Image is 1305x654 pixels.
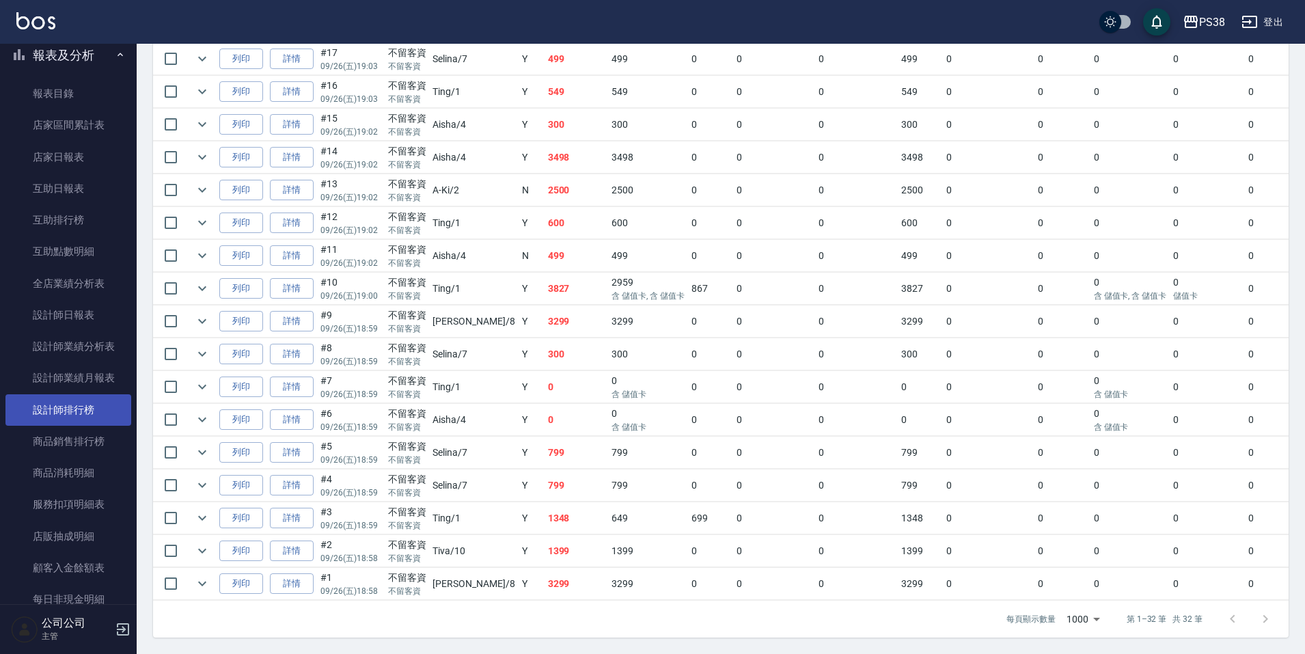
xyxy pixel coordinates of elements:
[270,475,314,496] a: 詳情
[688,305,733,338] td: 0
[815,338,898,370] td: 0
[1245,338,1301,370] td: 0
[519,43,545,75] td: Y
[429,305,518,338] td: [PERSON_NAME] /8
[688,76,733,108] td: 0
[317,273,385,305] td: #10
[1245,404,1301,436] td: 0
[1245,43,1301,75] td: 0
[733,437,816,469] td: 0
[1170,338,1245,370] td: 0
[1170,273,1245,305] td: 0
[5,78,131,109] a: 報表目錄
[1170,404,1245,436] td: 0
[320,257,381,269] p: 09/26 (五) 19:02
[388,323,426,335] p: 不留客資
[219,573,263,595] button: 列印
[219,180,263,201] button: 列印
[519,76,545,108] td: Y
[219,344,263,365] button: 列印
[1094,421,1167,433] p: 含 儲值卡
[42,630,111,642] p: 主管
[545,76,609,108] td: 549
[1034,371,1090,403] td: 0
[388,159,426,171] p: 不留客資
[545,338,609,370] td: 300
[1170,305,1245,338] td: 0
[898,404,943,436] td: 0
[317,43,385,75] td: #17
[270,278,314,299] a: 詳情
[519,371,545,403] td: Y
[1245,174,1301,206] td: 0
[388,46,426,60] div: 不留客資
[608,305,688,338] td: 3299
[545,207,609,239] td: 600
[898,141,943,174] td: 3498
[688,207,733,239] td: 0
[429,141,518,174] td: Aisha /4
[815,371,898,403] td: 0
[270,114,314,135] a: 詳情
[270,213,314,234] a: 詳情
[519,109,545,141] td: Y
[270,442,314,463] a: 詳情
[270,344,314,365] a: 詳情
[388,79,426,93] div: 不留客資
[42,616,111,630] h5: 公司公司
[1173,290,1241,302] p: 儲值卡
[1199,14,1225,31] div: PS38
[5,521,131,552] a: 店販抽成明細
[5,584,131,615] a: 每日非現金明細
[608,76,688,108] td: 549
[270,573,314,595] a: 詳情
[1034,174,1090,206] td: 0
[1090,338,1170,370] td: 0
[943,437,1034,469] td: 0
[192,573,212,594] button: expand row
[1245,207,1301,239] td: 0
[519,437,545,469] td: Y
[943,141,1034,174] td: 0
[519,273,545,305] td: Y
[270,311,314,332] a: 詳情
[270,377,314,398] a: 詳情
[612,290,685,302] p: 含 儲值卡, 含 儲值卡
[519,338,545,370] td: Y
[545,240,609,272] td: 499
[519,240,545,272] td: N
[733,141,816,174] td: 0
[815,305,898,338] td: 0
[320,323,381,335] p: 09/26 (五) 18:59
[545,109,609,141] td: 300
[320,93,381,105] p: 09/26 (五) 19:03
[612,421,685,433] p: 含 儲值卡
[320,60,381,72] p: 09/26 (五) 19:03
[733,109,816,141] td: 0
[519,305,545,338] td: Y
[815,273,898,305] td: 0
[320,191,381,204] p: 09/26 (五) 19:02
[943,371,1034,403] td: 0
[5,362,131,394] a: 設計師業績月報表
[388,421,426,433] p: 不留客資
[612,388,685,400] p: 含 儲值卡
[898,240,943,272] td: 499
[1245,273,1301,305] td: 0
[5,204,131,236] a: 互助排行榜
[608,371,688,403] td: 0
[1034,404,1090,436] td: 0
[429,338,518,370] td: Selina /7
[545,174,609,206] td: 2500
[320,355,381,368] p: 09/26 (五) 18:59
[943,174,1034,206] td: 0
[192,409,212,430] button: expand row
[519,174,545,206] td: N
[192,114,212,135] button: expand row
[320,388,381,400] p: 09/26 (五) 18:59
[1170,174,1245,206] td: 0
[815,76,898,108] td: 0
[388,191,426,204] p: 不留客資
[688,109,733,141] td: 0
[688,404,733,436] td: 0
